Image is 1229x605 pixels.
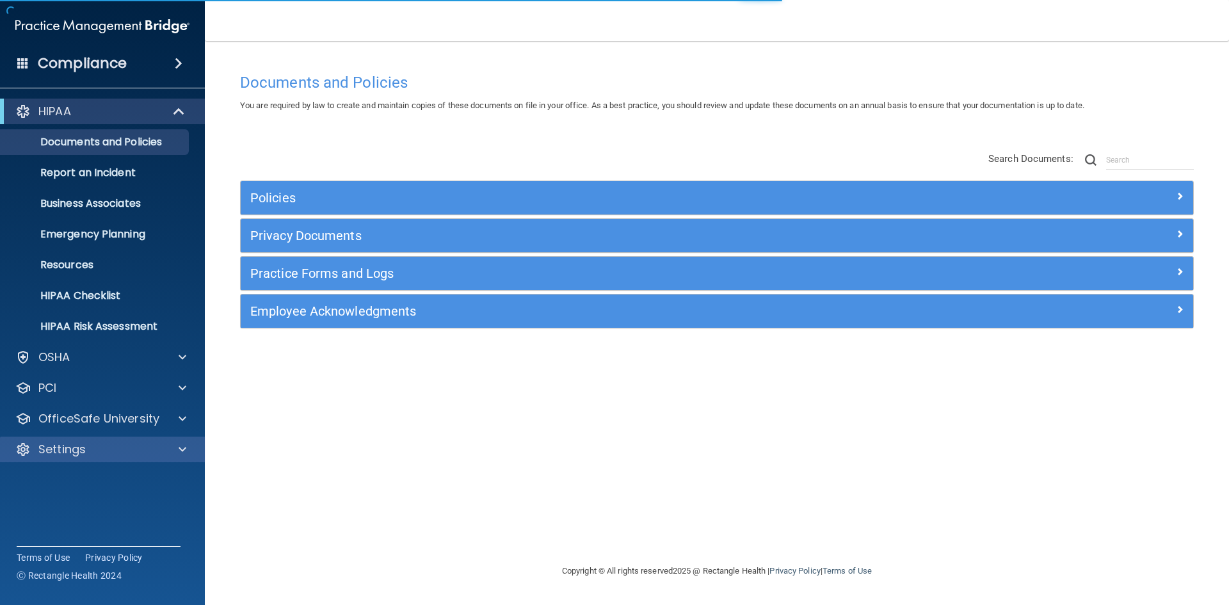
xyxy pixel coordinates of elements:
a: Privacy Policy [769,566,820,576]
h4: Compliance [38,54,127,72]
p: Documents and Policies [8,136,183,149]
a: OfficeSafe University [15,411,186,426]
p: Business Associates [8,197,183,210]
p: Resources [8,259,183,271]
a: OSHA [15,350,186,365]
p: OfficeSafe University [38,411,159,426]
a: Policies [250,188,1184,208]
img: PMB logo [15,13,189,39]
p: HIPAA Risk Assessment [8,320,183,333]
a: Terms of Use [17,551,70,564]
h5: Privacy Documents [250,229,945,243]
img: ic-search.3b580494.png [1085,154,1096,166]
span: Ⓒ Rectangle Health 2024 [17,569,122,582]
p: HIPAA [38,104,71,119]
a: Privacy Policy [85,551,143,564]
a: Employee Acknowledgments [250,301,1184,321]
div: Copyright © All rights reserved 2025 @ Rectangle Health | | [483,551,951,592]
a: Settings [15,442,186,457]
a: Practice Forms and Logs [250,263,1184,284]
a: Privacy Documents [250,225,1184,246]
p: PCI [38,380,56,396]
span: You are required by law to create and maintain copies of these documents on file in your office. ... [240,101,1084,110]
a: Terms of Use [823,566,872,576]
a: PCI [15,380,186,396]
h5: Policies [250,191,945,205]
p: HIPAA Checklist [8,289,183,302]
input: Search [1106,150,1194,170]
p: Emergency Planning [8,228,183,241]
a: HIPAA [15,104,186,119]
p: OSHA [38,350,70,365]
h5: Employee Acknowledgments [250,304,945,318]
h5: Practice Forms and Logs [250,266,945,280]
p: Report an Incident [8,166,183,179]
span: Search Documents: [988,153,1073,165]
h4: Documents and Policies [240,74,1194,91]
p: Settings [38,442,86,457]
